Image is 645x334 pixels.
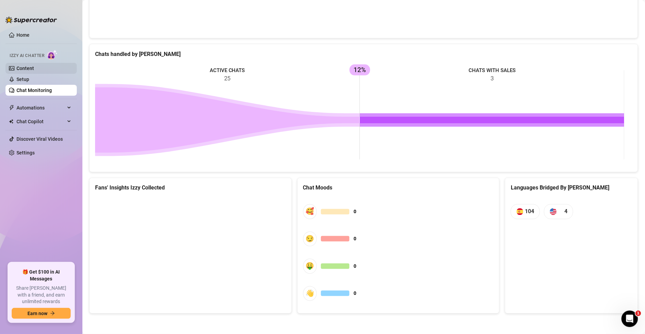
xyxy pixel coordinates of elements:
[303,259,317,274] div: 🤑
[550,208,557,215] img: us
[525,207,534,216] span: 104
[16,150,35,156] a: Settings
[16,136,63,142] a: Discover Viral Videos
[354,235,356,243] span: 0
[303,204,317,219] div: 🥰
[12,285,71,305] span: Share [PERSON_NAME] with a friend, and earn unlimited rewards
[16,116,65,127] span: Chat Copilot
[5,16,57,23] img: logo-BBDzfeDw.svg
[27,311,47,316] span: Earn now
[12,269,71,282] span: 🎁 Get $100 in AI Messages
[622,311,638,327] iframe: Intercom live chat
[303,184,494,192] div: Chat Moods
[16,88,52,93] a: Chat Monitoring
[47,50,58,60] img: AI Chatter
[16,66,34,71] a: Content
[511,184,632,192] div: Languages Bridged By [PERSON_NAME]
[354,290,356,297] span: 0
[636,311,641,316] span: 1
[303,286,317,301] div: 👋
[303,232,317,246] div: 😏
[12,308,71,319] button: Earn nowarrow-right
[9,105,14,111] span: thunderbolt
[517,208,523,215] img: es
[354,208,356,216] span: 0
[95,184,286,192] div: Fans' Insights Izzy Collected
[9,119,13,124] img: Chat Copilot
[10,53,44,59] span: Izzy AI Chatter
[95,50,632,58] div: Chats handled by [PERSON_NAME]
[354,263,356,270] span: 0
[16,102,65,113] span: Automations
[16,77,29,82] a: Setup
[16,32,30,38] a: Home
[564,207,567,216] span: 4
[50,311,55,316] span: arrow-right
